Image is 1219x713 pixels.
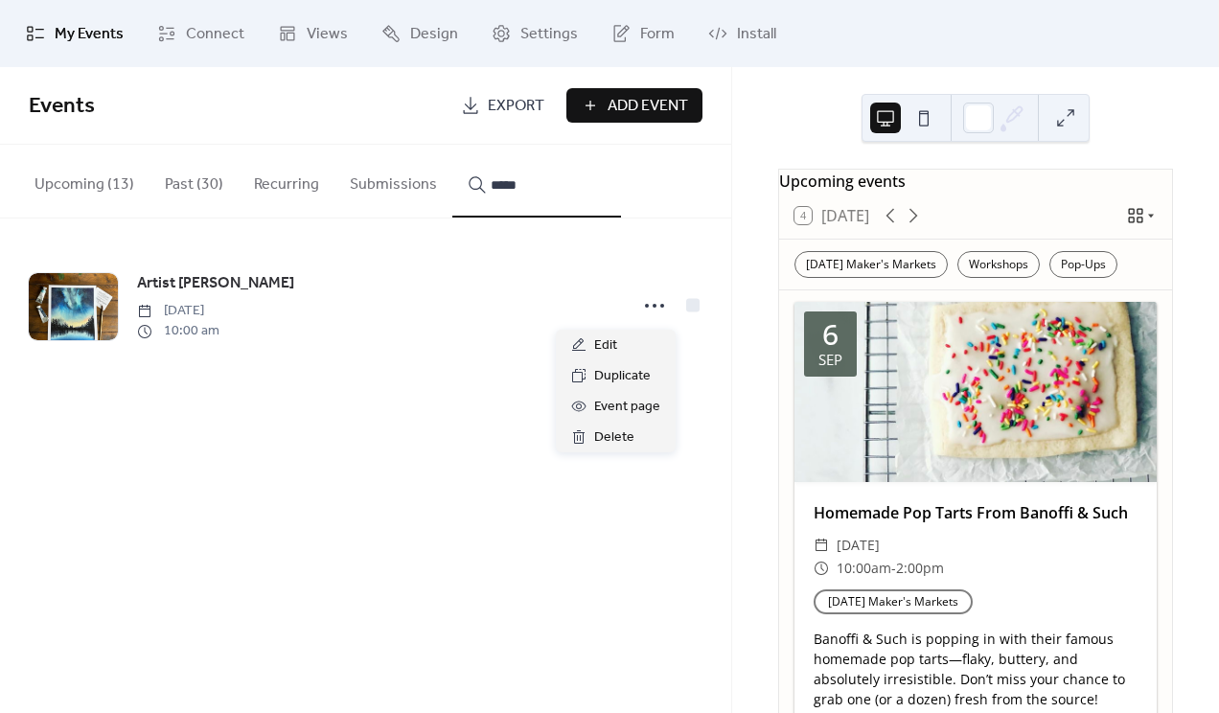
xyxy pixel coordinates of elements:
a: Artist [PERSON_NAME] [137,271,294,296]
div: Sep [818,353,842,367]
div: [DATE] Maker's Markets [794,251,948,278]
span: Events [29,85,95,127]
a: Form [597,8,689,59]
span: Form [640,23,675,46]
span: 10:00am [837,557,891,580]
span: Duplicate [594,365,651,388]
button: Add Event [566,88,702,123]
span: Edit [594,334,617,357]
a: Design [367,8,472,59]
span: Settings [520,23,578,46]
button: Upcoming (13) [19,145,149,216]
span: Design [410,23,458,46]
span: Connect [186,23,244,46]
a: Connect [143,8,259,59]
div: Workshops [957,251,1040,278]
span: Artist [PERSON_NAME] [137,272,294,295]
div: Banoffi & Such is popping in with their famous homemade pop tarts—flaky, buttery, and absolutely ... [794,629,1157,709]
button: Recurring [239,145,334,216]
a: Views [264,8,362,59]
span: Add Event [608,95,688,118]
a: My Events [11,8,138,59]
span: 2:00pm [896,557,944,580]
span: Delete [594,426,634,449]
div: ​ [814,557,829,580]
a: Export [447,88,559,123]
span: Install [737,23,776,46]
div: Upcoming events [779,170,1172,193]
span: [DATE] [137,301,219,321]
span: My Events [55,23,124,46]
div: 6 [822,320,839,349]
div: ​ [814,534,829,557]
span: [DATE] [837,534,880,557]
a: Settings [477,8,592,59]
div: Homemade Pop Tarts From Banoffi & Such [794,501,1157,524]
span: Views [307,23,348,46]
span: - [891,557,896,580]
span: Event page [594,396,660,419]
span: Export [488,95,544,118]
span: 10:00 am [137,321,219,341]
a: Install [694,8,791,59]
div: Pop-Ups [1049,251,1117,278]
button: Submissions [334,145,452,216]
button: Past (30) [149,145,239,216]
